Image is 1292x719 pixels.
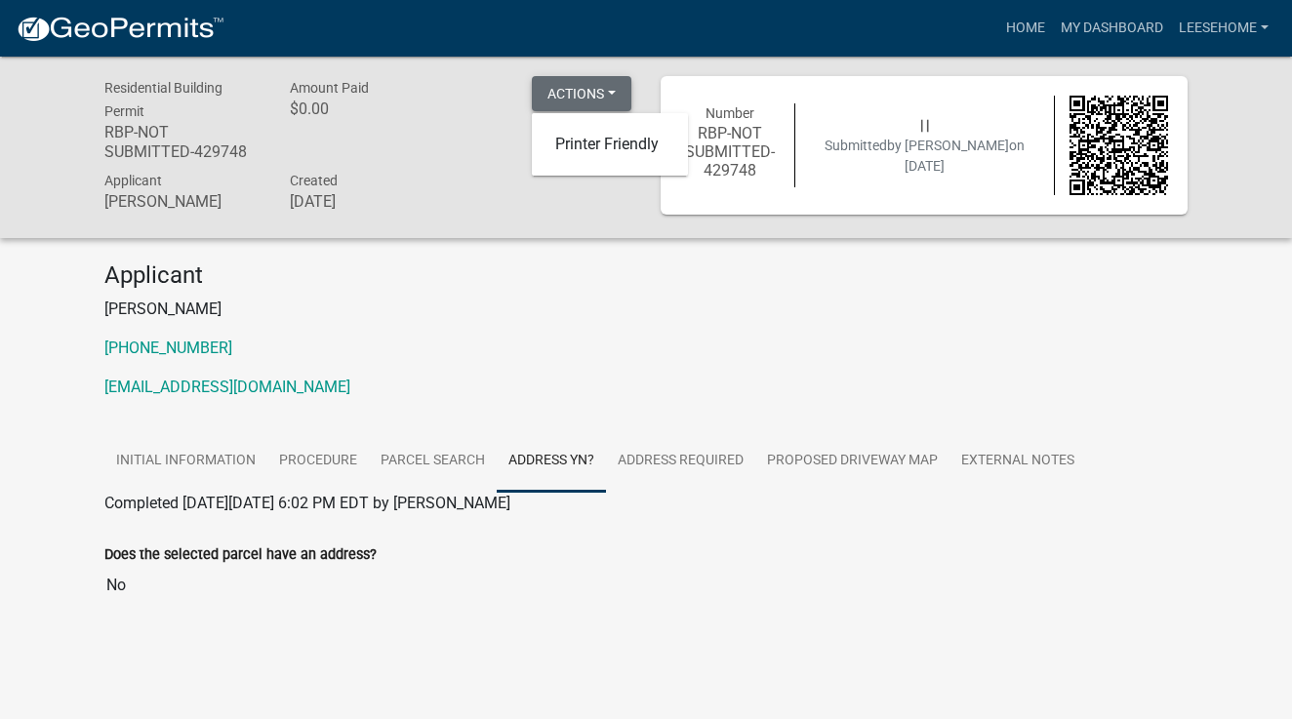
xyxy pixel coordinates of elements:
h6: RBP-NOT SUBMITTED-429748 [104,123,261,160]
h4: Applicant [104,261,1188,290]
span: Residential Building Permit [104,80,222,119]
a: Address YN? [497,430,606,493]
p: [PERSON_NAME] [104,298,1188,321]
span: by [PERSON_NAME] [887,138,1009,153]
a: My Dashboard [1053,10,1171,47]
span: Number [706,105,754,121]
a: Address Required [606,430,755,493]
span: Created [290,173,338,188]
h6: RBP-NOT SUBMITTED-429748 [680,124,780,180]
a: [EMAIL_ADDRESS][DOMAIN_NAME] [104,378,350,396]
a: Procedure [267,430,369,493]
button: Actions [532,76,631,111]
div: Actions [532,113,688,176]
span: Applicant [104,173,162,188]
a: Initial Information [104,430,267,493]
span: Amount Paid [290,80,369,96]
label: Does the selected parcel have an address? [104,548,377,562]
img: QR code [1070,96,1169,195]
a: [PHONE_NUMBER] [104,339,232,357]
h6: $0.00 [290,100,446,118]
h6: [PERSON_NAME] [104,192,261,211]
a: External Notes [949,430,1086,493]
a: Home [998,10,1053,47]
span: Completed [DATE][DATE] 6:02 PM EDT by [PERSON_NAME] [104,494,510,512]
a: Parcel search [369,430,497,493]
a: Proposed Driveway Map [755,430,949,493]
a: Printer Friendly [532,121,688,168]
span: | | [920,117,929,133]
a: LeeseHome [1171,10,1276,47]
span: Submitted on [DATE] [825,138,1025,174]
h6: [DATE] [290,192,446,211]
